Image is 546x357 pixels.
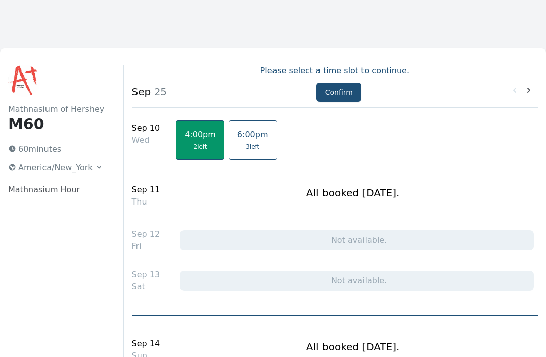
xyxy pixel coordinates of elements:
div: Sep 13 [132,269,160,281]
h1: All booked [DATE]. [306,340,400,354]
div: Not available. [180,271,534,291]
img: Mathnasium of Hershey [8,65,40,97]
div: Sep 11 [132,184,160,196]
p: 60 minutes [4,141,107,158]
span: 4:00pm [185,130,216,139]
div: Fri [132,240,160,252]
div: Thu [132,196,160,208]
h1: All booked [DATE]. [306,186,400,200]
p: Mathnasium Hour [8,184,107,196]
button: America/New_York [4,160,107,176]
span: 6:00pm [237,130,268,139]
span: 2 left [193,143,207,151]
h1: M60 [8,115,107,133]
span: 3 left [246,143,259,151]
h2: Mathnasium of Hershey [8,103,107,115]
div: Sep 12 [132,228,160,240]
div: Sat [132,281,160,293]
div: Sep 10 [132,122,160,134]
p: Please select a time slot to continue. [132,65,538,77]
strong: Sep [132,86,151,98]
div: Not available. [180,230,534,250]
div: Wed [132,134,160,146]
button: Confirm [316,83,361,102]
span: 25 [151,86,167,98]
div: Sep 14 [132,338,160,350]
